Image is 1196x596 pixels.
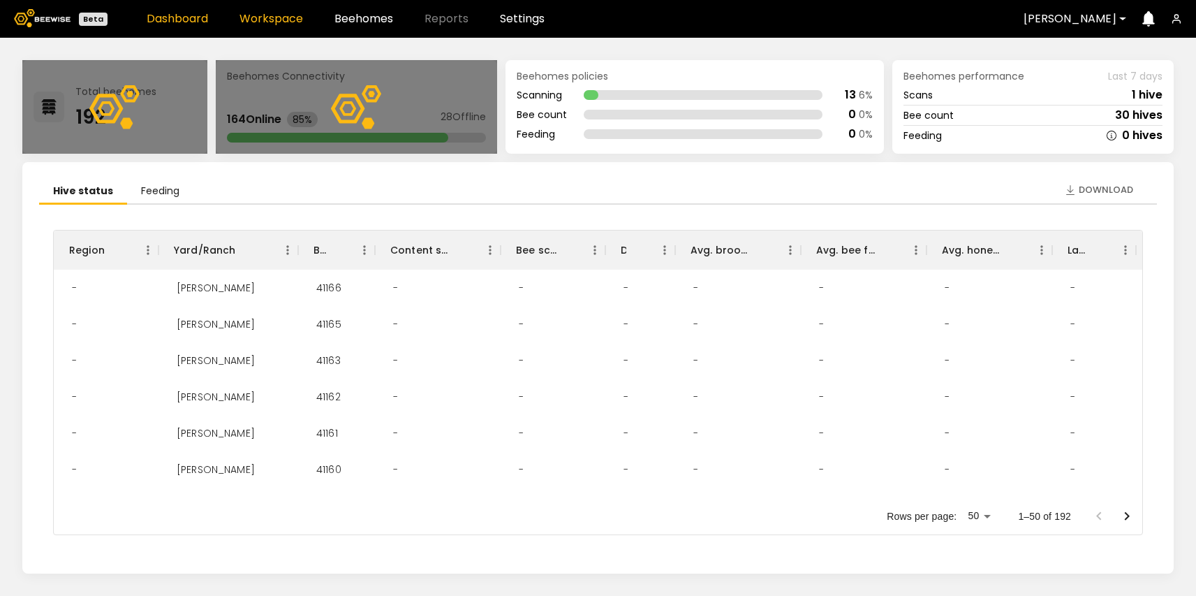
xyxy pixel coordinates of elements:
[933,342,961,379] div: -
[682,379,709,415] div: -
[517,129,567,139] div: Feeding
[334,13,393,24] a: Beehomes
[508,451,535,488] div: -
[906,240,926,261] button: Menu
[1059,488,1086,524] div: -
[239,13,303,24] a: Workspace
[612,342,640,379] div: -
[1115,240,1136,261] button: Menu
[305,270,353,306] div: 41166
[501,231,605,270] div: Bee scan hives
[236,240,256,260] button: Sort
[61,451,88,488] div: -
[1113,502,1141,530] button: Go to next page
[127,179,193,205] li: Feeding
[859,129,873,139] div: 0 %
[305,306,353,342] div: 41165
[424,13,468,24] span: Reports
[382,342,409,379] div: -
[675,231,801,270] div: Avg. brood frames
[612,306,640,342] div: -
[61,415,88,451] div: -
[933,379,961,415] div: -
[165,451,266,488] div: Thomsen
[382,379,409,415] div: -
[105,240,124,260] button: Sort
[933,451,961,488] div: -
[1132,89,1162,101] div: 1 hive
[375,231,501,270] div: Content scan hives
[517,110,567,119] div: Bee count
[612,270,640,306] div: -
[382,415,409,451] div: -
[54,231,158,270] div: Region
[808,342,835,379] div: -
[654,240,675,261] button: Menu
[1059,415,1086,451] div: -
[1059,342,1086,379] div: -
[1108,71,1162,81] span: Last 7 days
[305,415,349,451] div: 41161
[508,379,535,415] div: -
[305,379,352,415] div: 41162
[808,270,835,306] div: -
[1059,451,1086,488] div: -
[848,129,856,140] div: 0
[326,240,346,260] button: Sort
[165,342,266,379] div: Thomsen
[691,231,752,270] div: Avg. brood frames
[612,488,640,524] div: -
[14,9,71,27] img: Beewise logo
[682,451,709,488] div: -
[517,90,567,100] div: Scanning
[305,342,352,379] div: 41163
[508,488,535,524] div: -
[382,270,409,306] div: -
[277,240,298,261] button: Menu
[682,342,709,379] div: -
[1003,240,1023,260] button: Sort
[61,488,88,524] div: -
[516,231,556,270] div: Bee scan hives
[69,231,105,270] div: Region
[174,231,236,270] div: Yard/Ranch
[903,90,933,100] div: Scans
[158,231,298,270] div: Yard/Ranch
[500,13,545,24] a: Settings
[517,71,873,81] div: Beehomes policies
[933,488,961,524] div: -
[808,415,835,451] div: -
[305,488,353,524] div: 41159
[382,451,409,488] div: -
[61,379,88,415] div: -
[508,342,535,379] div: -
[305,451,353,488] div: 41160
[848,109,856,120] div: 0
[859,110,873,119] div: 0 %
[165,379,266,415] div: Thomsen
[621,231,626,270] div: Dead hives
[147,13,208,24] a: Dashboard
[942,231,1003,270] div: Avg. honey frames
[382,306,409,342] div: -
[780,240,801,261] button: Menu
[165,488,266,524] div: Thomsen
[682,270,709,306] div: -
[926,231,1052,270] div: Avg. honey frames
[808,451,835,488] div: -
[933,415,961,451] div: -
[39,179,127,205] li: Hive status
[612,451,640,488] div: -
[61,270,88,306] div: -
[612,379,640,415] div: -
[508,415,535,451] div: -
[1079,183,1133,197] span: Download
[1115,110,1162,121] div: 30 hives
[682,415,709,451] div: -
[682,488,709,524] div: -
[903,131,942,140] div: Feeding
[556,240,576,260] button: Sort
[390,231,452,270] div: Content scan hives
[61,306,88,342] div: -
[480,240,501,261] button: Menu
